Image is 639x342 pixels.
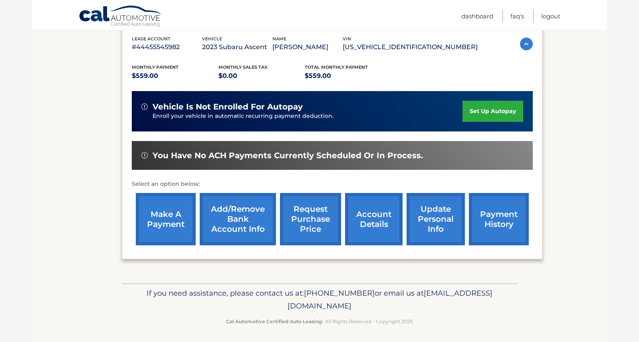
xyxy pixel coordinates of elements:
p: #44455545982 [132,42,202,53]
p: $559.00 [132,70,218,82]
a: Logout [541,10,560,23]
span: vehicle [202,36,222,42]
p: $0.00 [218,70,305,82]
strong: Cal Automotive Certified Auto Leasing [226,318,322,324]
span: Monthly Payment [132,64,179,70]
a: set up autopay [462,101,523,122]
span: vin [343,36,351,42]
a: account details [345,193,403,245]
p: [PERSON_NAME] [272,42,343,53]
span: [PHONE_NUMBER] [304,288,375,298]
span: name [272,36,286,42]
a: FAQ's [510,10,524,23]
p: Select an option below: [132,179,533,189]
a: update personal info [407,193,465,245]
a: payment history [469,193,529,245]
img: alert-white.svg [141,152,148,159]
span: Total Monthly Payment [305,64,368,70]
p: If you need assistance, please contact us at: or email us at [127,287,512,312]
a: make a payment [136,193,196,245]
span: [EMAIL_ADDRESS][DOMAIN_NAME] [288,288,492,310]
span: vehicle is not enrolled for autopay [153,102,303,112]
a: Dashboard [461,10,493,23]
img: accordion-active.svg [520,38,533,50]
p: $559.00 [305,70,391,82]
a: Add/Remove bank account info [200,193,276,245]
p: - All Rights Reserved - Copyright 2025 [127,317,512,326]
a: Cal Automotive [79,5,163,28]
a: request purchase price [280,193,341,245]
img: alert-white.svg [141,103,148,110]
span: lease account [132,36,171,42]
span: Monthly sales Tax [218,64,268,70]
p: [US_VEHICLE_IDENTIFICATION_NUMBER] [343,42,478,53]
span: You have no ACH payments currently scheduled or in process. [153,151,423,161]
p: Enroll your vehicle in automatic recurring payment deduction. [153,112,462,121]
p: 2023 Subaru Ascent [202,42,272,53]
